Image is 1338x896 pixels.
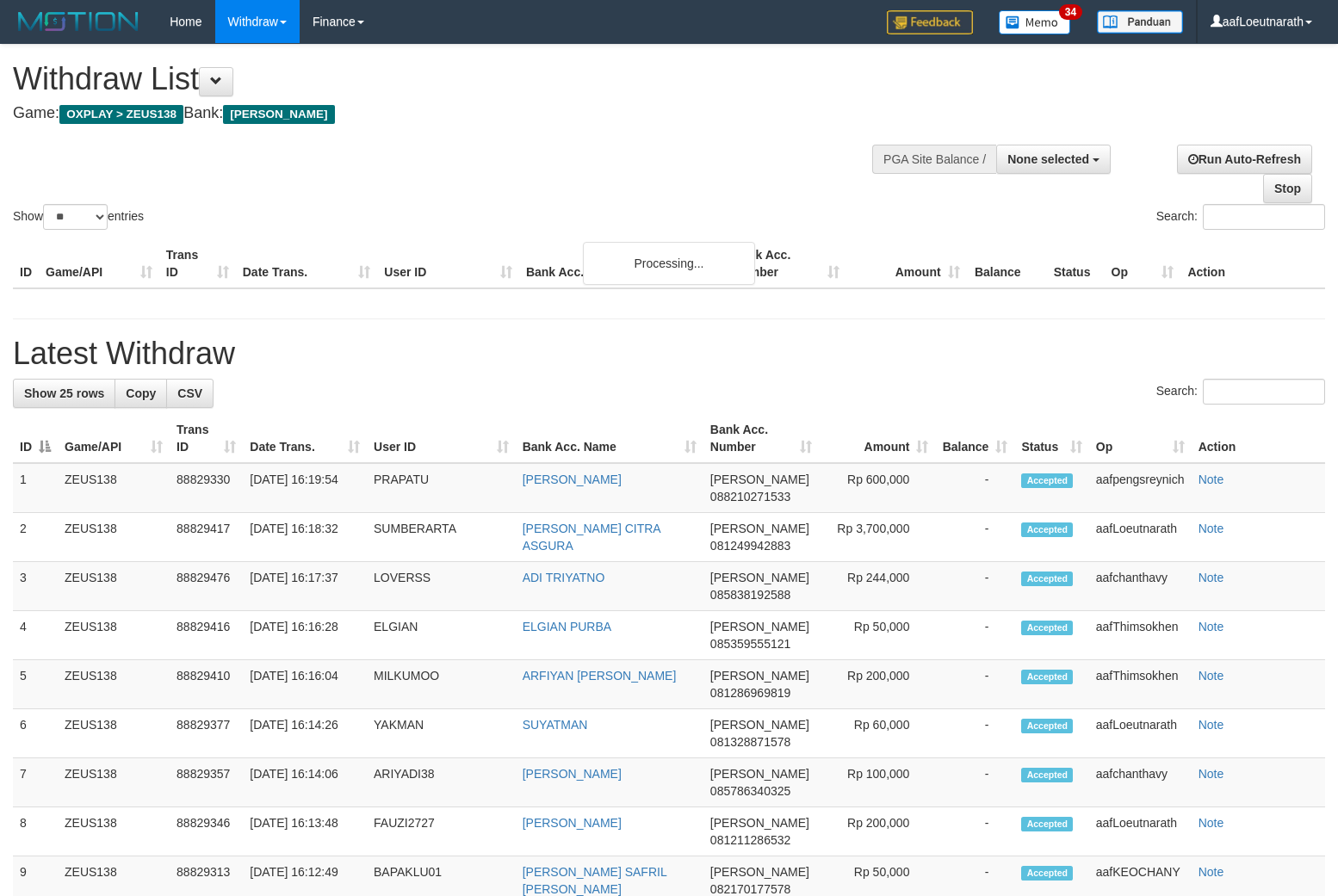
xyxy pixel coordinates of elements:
td: ZEUS138 [58,611,170,660]
td: [DATE] 16:17:37 [243,562,367,611]
label: Show entries [13,204,144,230]
th: Date Trans.: activate to sort column ascending [243,414,367,463]
img: MOTION_logo.png [13,9,144,34]
td: - [935,660,1014,709]
td: aafchanthavy [1089,562,1192,611]
img: panduan.png [1097,10,1183,34]
td: ZEUS138 [58,709,170,758]
th: Game/API: activate to sort column ascending [58,414,170,463]
span: [PERSON_NAME] [710,865,809,879]
td: - [935,709,1014,758]
a: Show 25 rows [13,379,115,408]
td: ELGIAN [367,611,516,660]
span: OXPLAY > ZEUS138 [59,105,183,124]
span: Accepted [1021,817,1073,831]
a: Note [1199,865,1224,879]
td: 5 [13,660,58,709]
th: Action [1192,414,1325,463]
th: User ID: activate to sort column ascending [367,414,516,463]
td: ZEUS138 [58,562,170,611]
span: [PERSON_NAME] [710,620,809,633]
td: 88829476 [170,562,243,611]
td: 7 [13,758,58,807]
td: SUMBERARTA [367,513,516,562]
th: ID: activate to sort column descending [13,414,58,463]
td: 88829410 [170,660,243,709]
td: ARIYADI38 [367,758,516,807]
th: Op: activate to sort column ascending [1089,414,1192,463]
td: PRAPATU [367,463,516,513]
div: PGA Site Balance / [872,145,996,174]
td: 2 [13,513,58,562]
span: [PERSON_NAME] [223,105,334,124]
th: Status [1047,239,1105,288]
span: Copy 085359555121 to clipboard [710,637,790,651]
span: [PERSON_NAME] [710,522,809,535]
h1: Latest Withdraw [13,337,1325,371]
a: [PERSON_NAME] [523,767,622,781]
a: ELGIAN PURBA [523,620,611,633]
th: Game/API [39,239,159,288]
td: Rp 60,000 [819,709,935,758]
td: - [935,758,1014,807]
span: [PERSON_NAME] [710,473,809,486]
span: Copy 081249942883 to clipboard [710,539,790,553]
th: Amount [846,239,967,288]
td: 88829330 [170,463,243,513]
span: Accepted [1021,866,1073,881]
th: Amount: activate to sort column ascending [819,414,935,463]
th: Trans ID: activate to sort column ascending [170,414,243,463]
td: ZEUS138 [58,660,170,709]
input: Search: [1203,204,1325,230]
a: [PERSON_NAME] SAFRIL [PERSON_NAME] [523,865,667,896]
a: [PERSON_NAME] [523,816,622,830]
td: aafchanthavy [1089,758,1192,807]
a: Note [1199,571,1224,584]
td: aafLoeutnarath [1089,513,1192,562]
td: 3 [13,562,58,611]
span: Copy [126,386,156,400]
td: [DATE] 16:19:54 [243,463,367,513]
span: Copy 081286969819 to clipboard [710,686,790,700]
td: - [935,562,1014,611]
td: YAKMAN [367,709,516,758]
td: aafpengsreynich [1089,463,1192,513]
label: Search: [1156,204,1325,230]
div: Processing... [583,242,755,285]
td: Rp 100,000 [819,758,935,807]
span: Accepted [1021,572,1073,586]
a: Note [1199,620,1224,633]
span: Show 25 rows [24,386,104,400]
button: None selected [996,145,1111,174]
td: aafLoeutnarath [1089,709,1192,758]
span: Copy 081211286532 to clipboard [710,833,790,847]
a: Note [1199,473,1224,486]
span: [PERSON_NAME] [710,571,809,584]
th: Trans ID [159,239,236,288]
th: Bank Acc. Number: activate to sort column ascending [703,414,820,463]
span: Accepted [1021,768,1073,782]
span: Copy 085838192588 to clipboard [710,588,790,602]
td: aafThimsokhen [1089,660,1192,709]
th: Action [1180,239,1325,288]
h4: Game: Bank: [13,105,875,122]
td: Rp 3,700,000 [819,513,935,562]
td: - [935,513,1014,562]
a: Note [1199,816,1224,830]
td: 6 [13,709,58,758]
span: Accepted [1021,670,1073,684]
td: [DATE] 16:14:06 [243,758,367,807]
a: Note [1199,718,1224,732]
td: ZEUS138 [58,758,170,807]
td: ZEUS138 [58,513,170,562]
td: Rp 200,000 [819,660,935,709]
th: Bank Acc. Name [519,239,726,288]
a: [PERSON_NAME] CITRA ASGURA [523,522,660,553]
span: [PERSON_NAME] [710,816,809,830]
td: ZEUS138 [58,807,170,856]
th: Date Trans. [236,239,378,288]
span: None selected [1007,152,1089,166]
td: Rp 50,000 [819,611,935,660]
span: Accepted [1021,473,1073,488]
span: Accepted [1021,621,1073,635]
